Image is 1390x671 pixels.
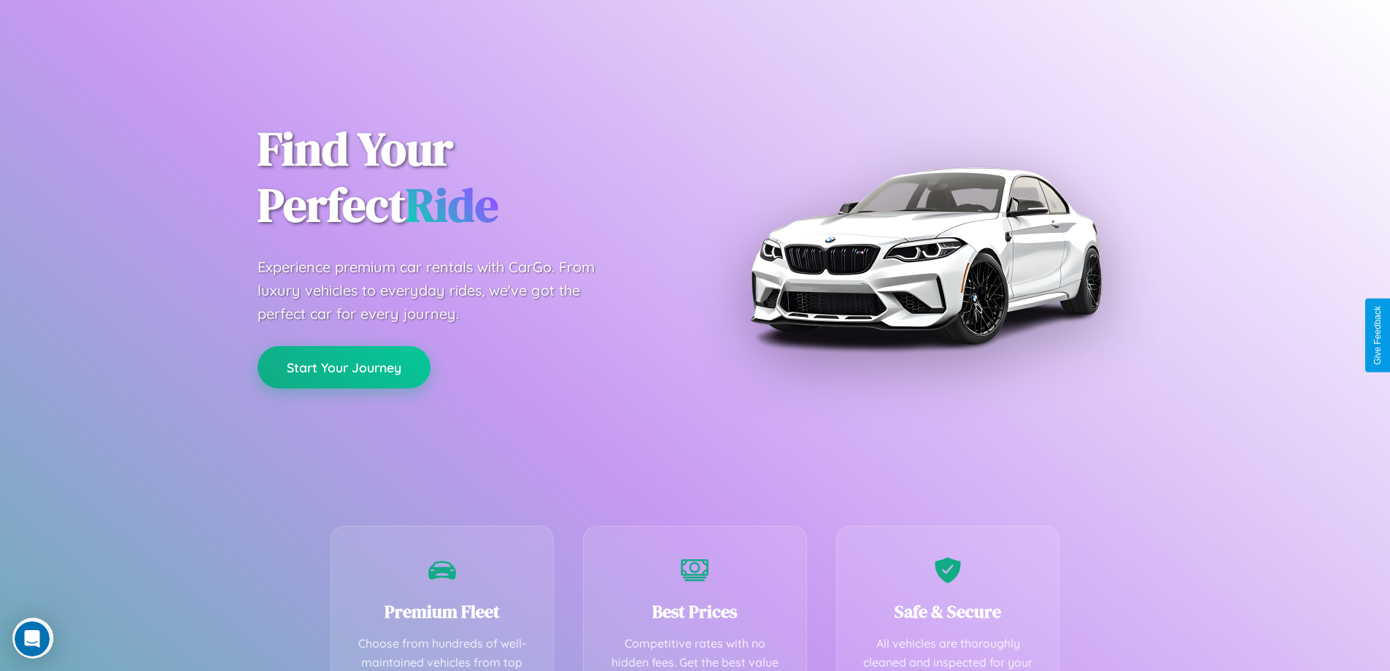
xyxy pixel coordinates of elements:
iframe: Intercom live chat [15,621,50,656]
button: Start Your Journey [258,346,430,388]
iframe: Intercom live chat discovery launcher [12,618,53,659]
span: Ride [406,173,498,237]
h3: Premium Fleet [353,599,532,624]
img: Premium BMW car rental vehicle [743,73,1108,438]
div: Open Intercom Messenger [6,6,271,46]
h3: Safe & Secure [859,599,1038,624]
h3: Best Prices [606,599,784,624]
h1: Find Your Perfect [258,121,673,234]
div: Give Feedback [1372,306,1383,365]
p: Experience premium car rentals with CarGo. From luxury vehicles to everyday rides, we've got the ... [258,256,622,326]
